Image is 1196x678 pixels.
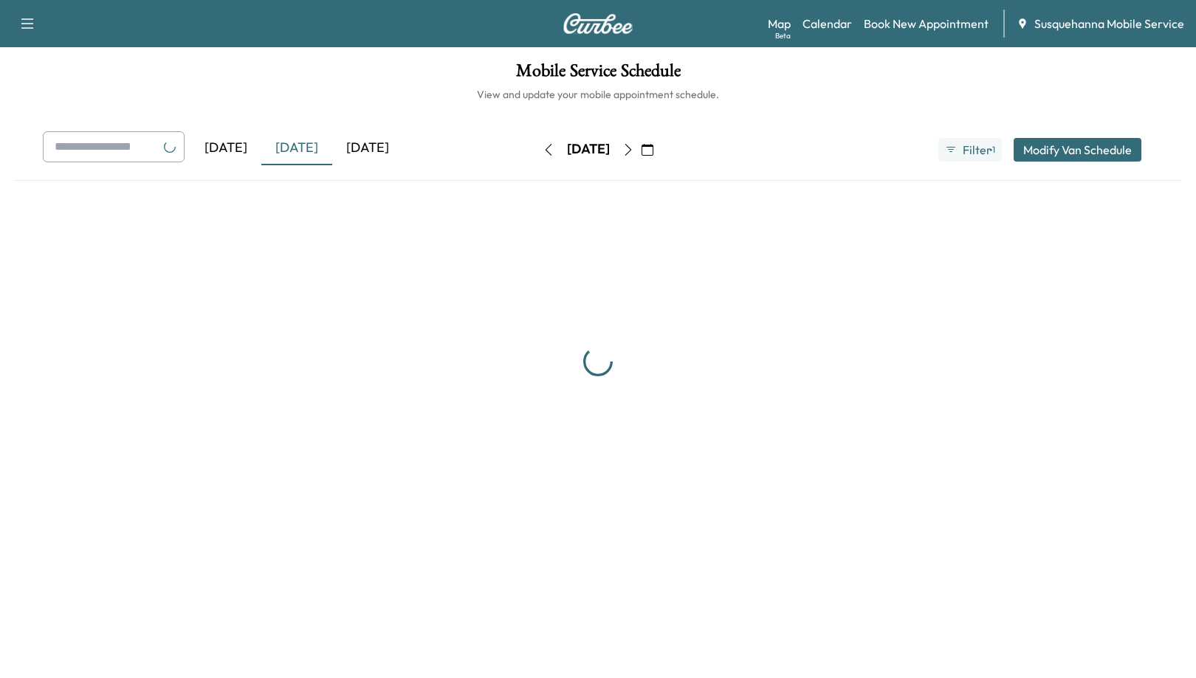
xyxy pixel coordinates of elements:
[803,15,852,32] a: Calendar
[938,138,1002,162] button: Filter●1
[15,87,1181,102] h6: View and update your mobile appointment schedule.
[1034,15,1184,32] span: Susquehanna Mobile Service
[563,13,633,34] img: Curbee Logo
[775,30,791,41] div: Beta
[1014,138,1141,162] button: Modify Van Schedule
[989,146,992,153] span: ●
[261,131,332,165] div: [DATE]
[963,141,989,159] span: Filter
[864,15,989,32] a: Book New Appointment
[190,131,261,165] div: [DATE]
[332,131,403,165] div: [DATE]
[768,15,791,32] a: MapBeta
[567,140,610,159] div: [DATE]
[15,62,1181,87] h1: Mobile Service Schedule
[992,144,995,156] span: 1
